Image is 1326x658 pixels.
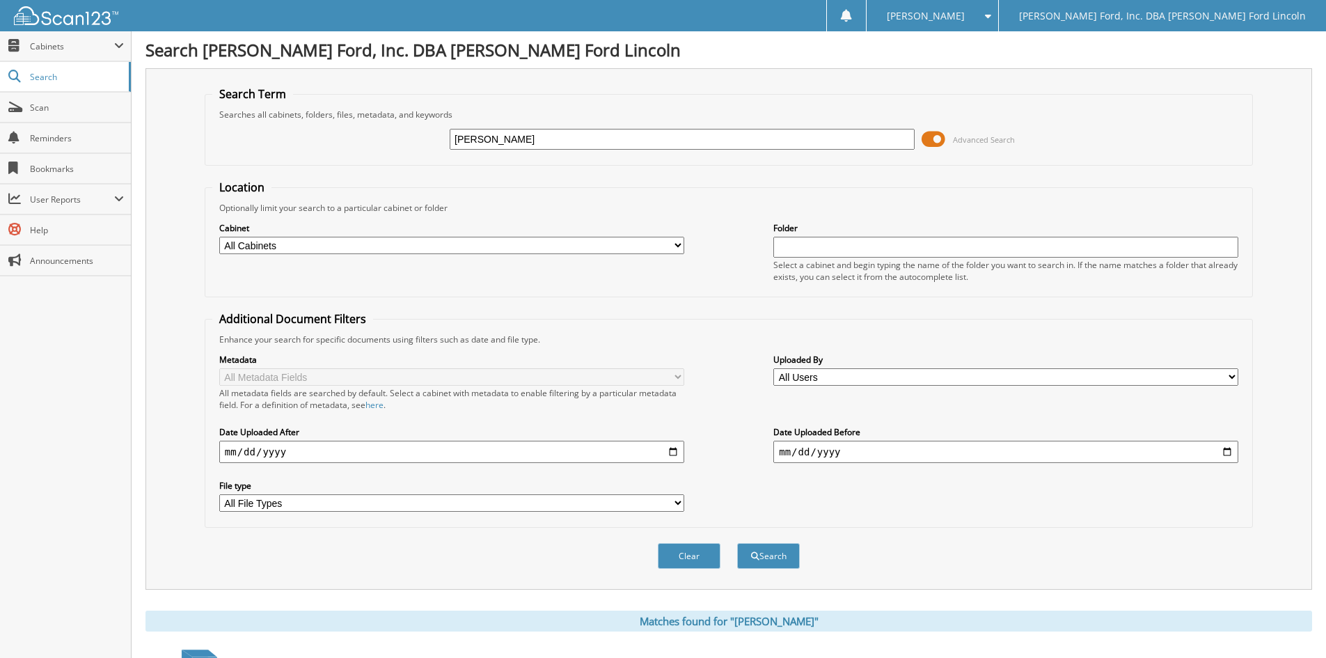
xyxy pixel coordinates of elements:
[30,102,124,113] span: Scan
[212,311,373,327] legend: Additional Document Filters
[773,441,1238,463] input: end
[30,255,124,267] span: Announcements
[219,222,684,234] label: Cabinet
[212,180,271,195] legend: Location
[219,426,684,438] label: Date Uploaded After
[1019,12,1306,20] span: [PERSON_NAME] Ford, Inc. DBA [PERSON_NAME] Ford Lincoln
[219,480,684,492] label: File type
[365,399,384,411] a: here
[773,259,1238,283] div: Select a cabinet and begin typing the name of the folder you want to search in. If the name match...
[953,134,1015,145] span: Advanced Search
[773,426,1238,438] label: Date Uploaded Before
[887,12,965,20] span: [PERSON_NAME]
[14,6,118,25] img: scan123-logo-white.svg
[30,132,124,144] span: Reminders
[30,163,124,175] span: Bookmarks
[212,86,293,102] legend: Search Term
[219,387,684,411] div: All metadata fields are searched by default. Select a cabinet with metadata to enable filtering b...
[145,611,1312,632] div: Matches found for "[PERSON_NAME]"
[30,194,114,205] span: User Reports
[145,38,1312,61] h1: Search [PERSON_NAME] Ford, Inc. DBA [PERSON_NAME] Ford Lincoln
[30,224,124,236] span: Help
[737,543,800,569] button: Search
[212,109,1245,120] div: Searches all cabinets, folders, files, metadata, and keywords
[658,543,720,569] button: Clear
[773,354,1238,366] label: Uploaded By
[30,71,122,83] span: Search
[773,222,1238,234] label: Folder
[219,441,684,463] input: start
[30,40,114,52] span: Cabinets
[219,354,684,366] label: Metadata
[212,334,1245,345] div: Enhance your search for specific documents using filters such as date and file type.
[212,202,1245,214] div: Optionally limit your search to a particular cabinet or folder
